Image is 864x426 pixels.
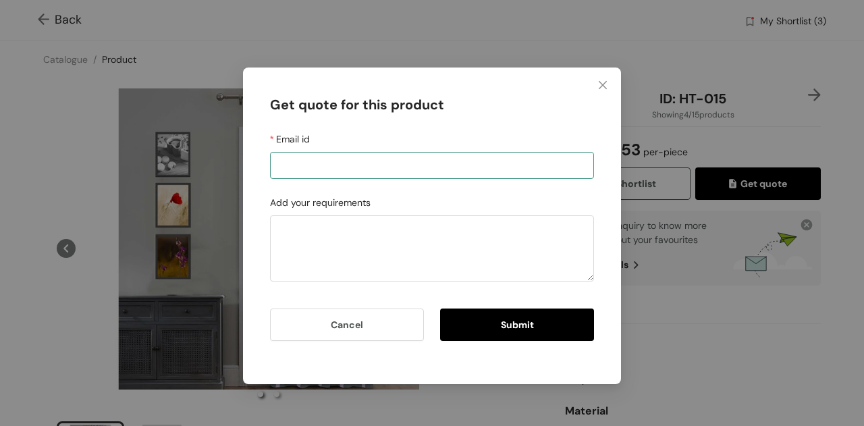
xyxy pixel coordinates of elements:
[270,195,371,210] label: Add your requirements
[501,317,534,332] span: Submit
[270,95,594,132] div: Get quote for this product
[597,80,608,90] span: close
[440,309,594,341] button: Submit
[270,215,594,282] textarea: Add your requirements
[585,68,621,104] button: Close
[270,309,424,341] button: Cancel
[270,152,594,179] input: Email id
[331,317,363,332] span: Cancel
[270,132,310,147] label: Email id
